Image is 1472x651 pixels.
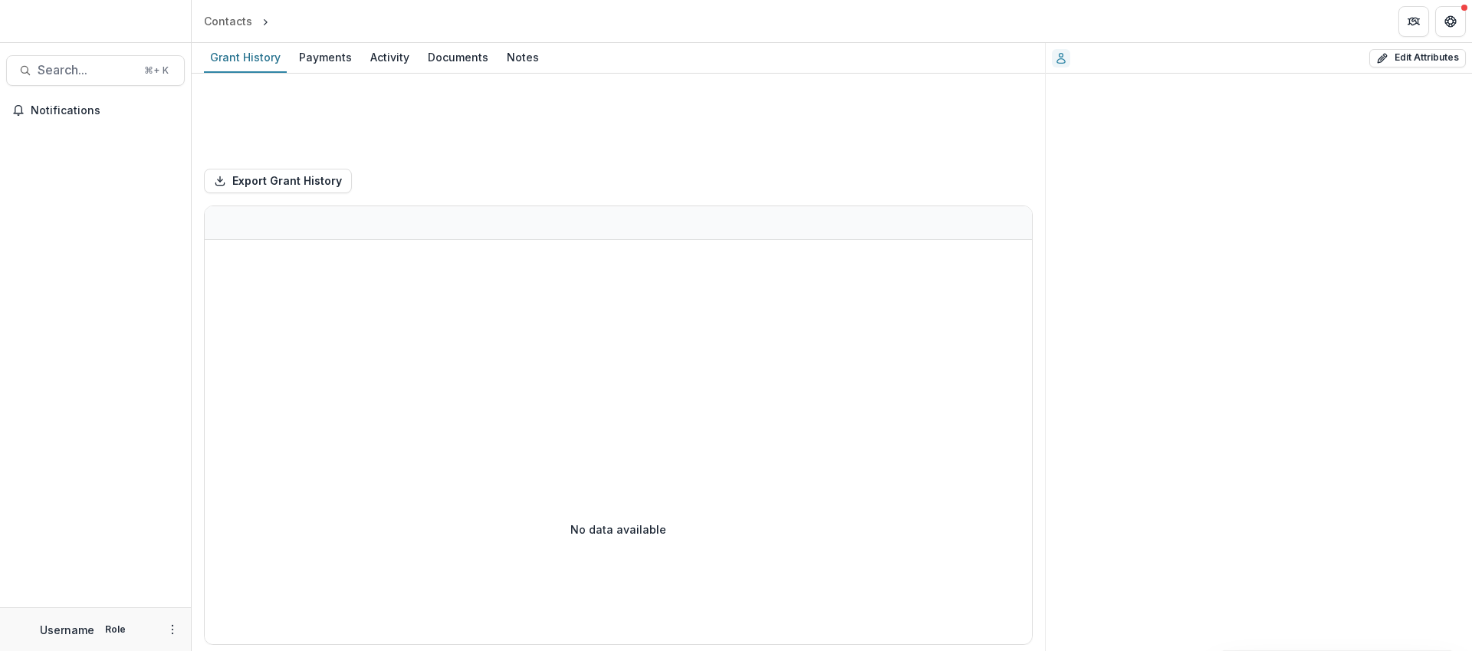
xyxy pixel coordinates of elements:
[293,43,358,73] a: Payments
[501,43,545,73] a: Notes
[570,521,666,538] p: No data available
[204,169,352,193] button: Export Grant History
[40,622,94,638] p: Username
[141,62,172,79] div: ⌘ + K
[6,98,185,123] button: Notifications
[198,10,337,32] nav: breadcrumb
[204,46,287,68] div: Grant History
[364,46,416,68] div: Activity
[204,43,287,73] a: Grant History
[31,104,179,117] span: Notifications
[1398,6,1429,37] button: Partners
[38,63,135,77] span: Search...
[1435,6,1466,37] button: Get Help
[293,46,358,68] div: Payments
[422,43,495,73] a: Documents
[163,620,182,639] button: More
[501,46,545,68] div: Notes
[1369,49,1466,67] button: Edit Attributes
[422,46,495,68] div: Documents
[6,55,185,86] button: Search...
[198,10,258,32] a: Contacts
[204,13,252,29] div: Contacts
[100,623,130,636] p: Role
[364,43,416,73] a: Activity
